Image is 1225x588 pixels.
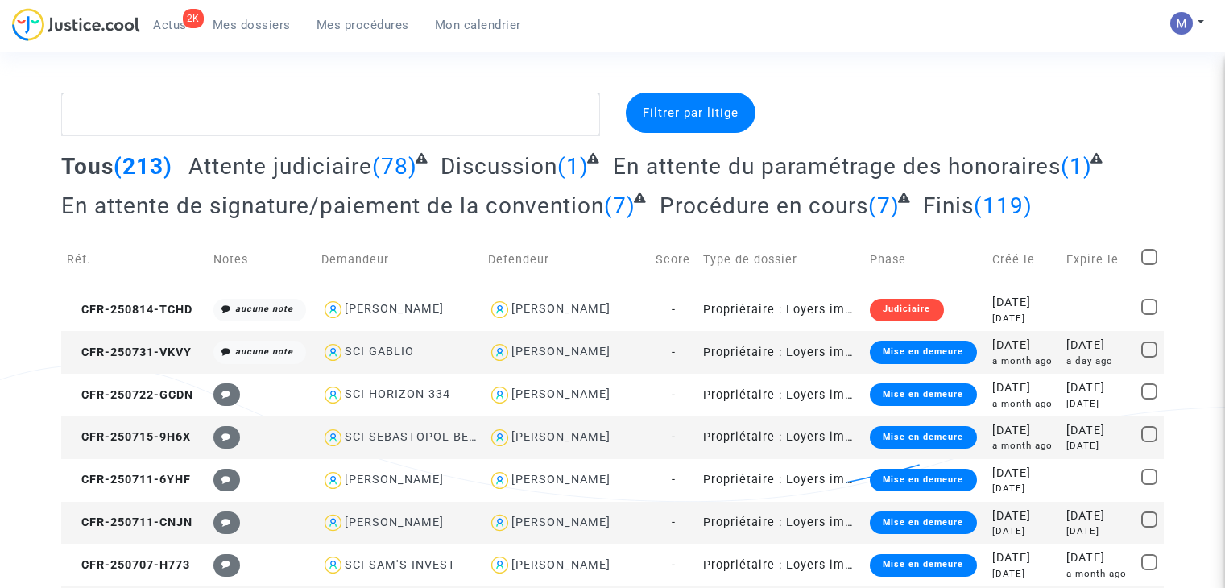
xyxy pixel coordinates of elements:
a: Mon calendrier [422,13,534,37]
td: Phase [864,231,987,288]
div: [DATE] [1066,379,1129,397]
div: [PERSON_NAME] [511,302,610,316]
td: Expire le [1061,231,1135,288]
img: icon-user.svg [488,426,511,449]
span: CFR-250731-VKVY [67,346,192,359]
span: (1) [557,153,589,180]
span: Attente judiciaire [188,153,372,180]
td: Propriétaire : Loyers impayés/Charges impayées [697,544,864,586]
span: CFR-250711-CNJN [67,516,192,529]
div: [DATE] [992,482,1055,495]
div: [PERSON_NAME] [345,473,444,487]
img: AAcHTtesyyZjLYJxzrkRG5BOJsapQ6nO-85ChvdZAQ62n80C=s96-c [1170,12,1193,35]
div: [DATE] [1066,507,1129,525]
div: [DATE] [992,379,1055,397]
span: Actus [153,18,187,32]
span: - [672,473,676,487]
div: [PERSON_NAME] [511,345,610,358]
div: [DATE] [992,465,1055,482]
span: Filtrer par litige [643,106,739,120]
div: Mise en demeure [870,426,976,449]
td: Propriétaire : Loyers impayés/Charges impayées [697,502,864,545]
div: Mise en demeure [870,383,976,406]
span: Mon calendrier [435,18,521,32]
div: a month ago [1066,567,1129,581]
span: En attente du paramétrage des honoraires [613,153,1061,180]
span: (7) [604,193,635,219]
div: [DATE] [992,312,1055,325]
div: a month ago [992,354,1055,368]
img: icon-user.svg [321,469,345,492]
span: (213) [114,153,172,180]
span: (78) [372,153,417,180]
div: [DATE] [992,422,1055,440]
span: CFR-250722-GCDN [67,388,193,402]
td: Demandeur [316,231,482,288]
div: [PERSON_NAME] [511,516,610,529]
div: [PERSON_NAME] [511,430,610,444]
div: SCI HORIZON 334 [345,387,450,401]
span: (119) [974,193,1033,219]
img: icon-user.svg [488,511,511,535]
span: - [672,346,676,359]
td: Propriétaire : Loyers impayés/Charges impayées [697,288,864,331]
span: (1) [1061,153,1092,180]
img: jc-logo.svg [12,8,140,41]
i: aucune note [235,346,293,357]
span: Mes procédures [317,18,409,32]
div: [DATE] [992,567,1055,581]
span: - [672,303,676,317]
div: SCI SEBASTOPOL BERGER-JUILLOT [345,430,556,444]
a: 2KActus [140,13,200,37]
div: [DATE] [1066,549,1129,567]
img: icon-user.svg [488,341,511,364]
td: Propriétaire : Loyers impayés/Charges impayées [697,374,864,416]
div: [DATE] [992,294,1055,312]
div: Mise en demeure [870,341,976,363]
div: SCI SAM'S INVEST [345,558,456,572]
span: CFR-250814-TCHD [67,303,192,317]
img: icon-user.svg [321,553,345,577]
div: [PERSON_NAME] [345,302,444,316]
img: icon-user.svg [488,383,511,407]
td: Propriétaire : Loyers impayés/Charges impayées [697,416,864,459]
div: a month ago [992,397,1055,411]
img: icon-user.svg [321,426,345,449]
img: icon-user.svg [321,341,345,364]
div: [DATE] [992,549,1055,567]
img: icon-user.svg [321,383,345,407]
span: Discussion [441,153,557,180]
img: icon-user.svg [488,469,511,492]
span: (7) [868,193,900,219]
div: [DATE] [1066,422,1129,440]
div: [DATE] [992,524,1055,538]
span: En attente de signature/paiement de la convention [61,193,604,219]
span: - [672,516,676,529]
td: Score [650,231,697,288]
span: Procédure en cours [660,193,868,219]
div: a day ago [1066,354,1129,368]
span: Finis [923,193,974,219]
img: icon-user.svg [321,511,345,535]
td: Créé le [987,231,1061,288]
span: - [672,430,676,444]
img: icon-user.svg [321,298,345,321]
div: [DATE] [1066,524,1129,538]
div: [PERSON_NAME] [511,387,610,401]
div: Mise en demeure [870,469,976,491]
td: Defendeur [482,231,649,288]
a: Mes dossiers [200,13,304,37]
div: [PERSON_NAME] [511,473,610,487]
div: Mise en demeure [870,554,976,577]
span: Mes dossiers [213,18,291,32]
div: Judiciaire [870,299,943,321]
img: icon-user.svg [488,553,511,577]
img: icon-user.svg [488,298,511,321]
span: - [672,558,676,572]
div: [DATE] [1066,397,1129,411]
div: [DATE] [1066,439,1129,453]
div: [DATE] [992,337,1055,354]
div: 2K [183,9,204,28]
i: aucune note [235,304,293,314]
div: a month ago [992,439,1055,453]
